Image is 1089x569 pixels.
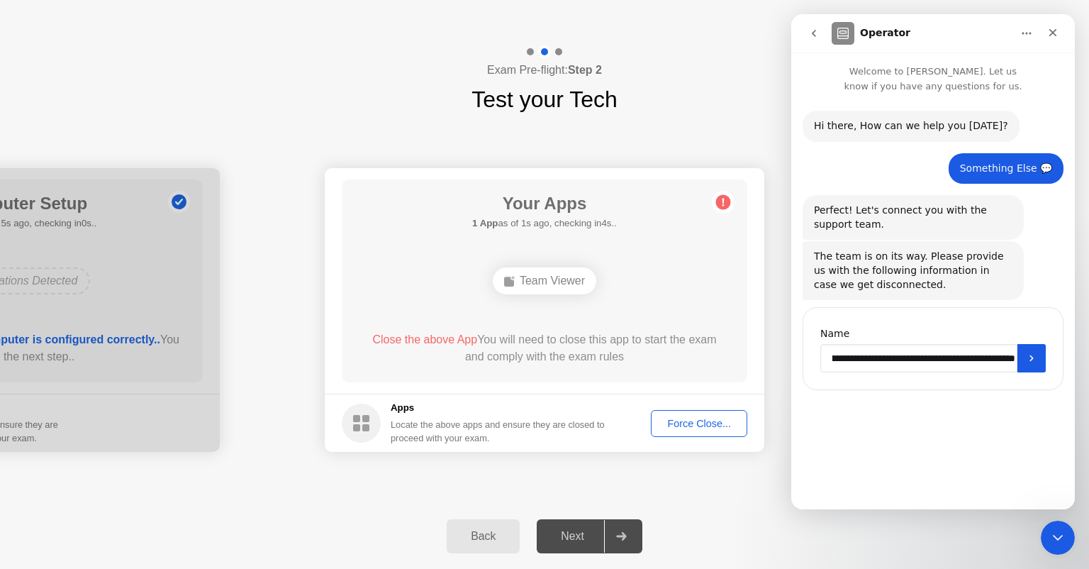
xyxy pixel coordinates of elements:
div: You will need to close this app to start the exam and comply with the exam rules [362,331,727,365]
span: Close the above App [372,333,477,346]
div: Back [451,530,515,543]
iframe: Intercom live chat [791,14,1075,509]
div: Next [541,530,604,543]
div: Force Close... [656,418,742,429]
h1: Your Apps [472,191,617,216]
h5: as of 1s ago, checking in4s.. [472,216,617,231]
div: Team Viewer [493,267,596,294]
h4: Exam Pre-flight: [487,62,602,79]
button: Next [537,519,642,553]
h5: Apps [391,401,605,415]
b: Step 2 [568,64,602,76]
h1: Test your Tech [471,82,618,116]
button: Force Close... [651,410,747,437]
iframe: Intercom live chat [1041,521,1075,555]
button: Back [447,519,520,553]
b: 1 App [472,218,498,228]
div: Locate the above apps and ensure they are closed to proceed with your exam. [391,418,605,445]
